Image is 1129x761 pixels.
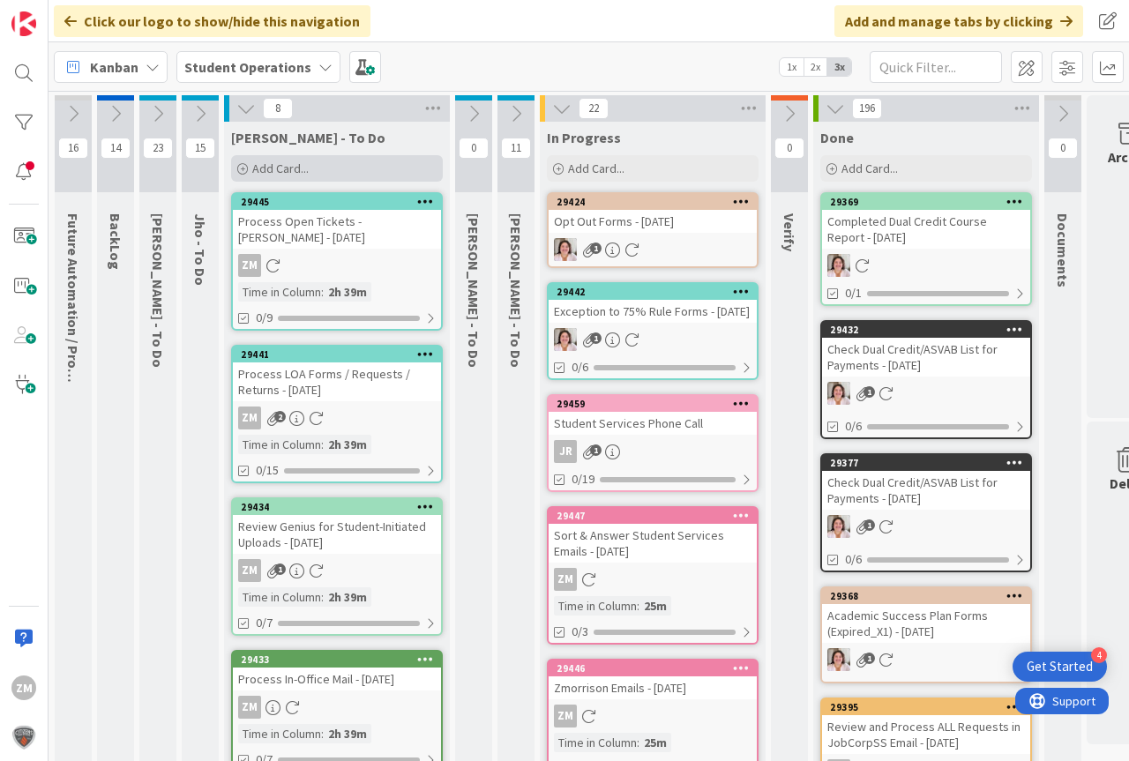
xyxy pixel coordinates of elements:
[107,213,124,270] span: BackLog
[590,444,602,456] span: 1
[263,98,293,119] span: 8
[554,705,577,727] div: ZM
[572,358,588,377] span: 0/6
[1013,652,1107,682] div: Open Get Started checklist, remaining modules: 4
[822,699,1030,715] div: 29395
[830,324,1030,336] div: 29432
[572,470,594,489] span: 0/19
[233,194,441,210] div: 29445
[557,398,757,410] div: 29459
[549,440,757,463] div: JR
[465,213,482,368] span: Eric - To Do
[1091,647,1107,663] div: 4
[557,662,757,675] div: 29446
[822,194,1030,210] div: 29369
[459,138,489,159] span: 0
[827,648,850,671] img: EW
[547,129,621,146] span: In Progress
[822,588,1030,643] div: 29368Academic Success Plan Forms (Expired_X1) - [DATE]
[324,435,371,454] div: 2h 39m
[191,213,209,286] span: Jho - To Do
[549,396,757,412] div: 29459
[557,196,757,208] div: 29424
[238,407,261,429] div: ZM
[238,587,321,607] div: Time in Column
[58,138,88,159] span: 16
[549,568,757,591] div: ZM
[185,138,215,159] span: 15
[64,213,82,453] span: Future Automation / Process Building
[233,668,441,690] div: Process In-Office Mail - [DATE]
[864,386,875,398] span: 1
[549,300,757,323] div: Exception to 75% Rule Forms - [DATE]
[554,238,577,261] img: EW
[864,653,875,664] span: 1
[238,254,261,277] div: ZM
[827,515,850,538] img: EW
[252,160,309,176] span: Add Card...
[827,254,850,277] img: EW
[554,440,577,463] div: JR
[233,499,441,515] div: 29434
[149,213,167,368] span: Emilie - To Do
[549,194,757,233] div: 29424Opt Out Forms - [DATE]
[321,435,324,454] span: :
[822,699,1030,754] div: 29395Review and Process ALL Requests in JobCorpSS Email - [DATE]
[639,733,671,752] div: 25m
[11,725,36,750] img: avatar
[554,596,637,616] div: Time in Column
[241,501,441,513] div: 29434
[774,138,804,159] span: 0
[184,58,311,76] b: Student Operations
[834,5,1083,37] div: Add and manage tabs by clicking
[549,676,757,699] div: Zmorrison Emails - [DATE]
[557,510,757,522] div: 29447
[822,210,1030,249] div: Completed Dual Credit Course Report - [DATE]
[830,196,1030,208] div: 29369
[780,58,804,76] span: 1x
[231,129,385,146] span: Zaida - To Do
[256,461,279,480] span: 0/15
[852,98,882,119] span: 196
[590,242,602,254] span: 1
[549,210,757,233] div: Opt Out Forms - [DATE]
[830,457,1030,469] div: 29377
[845,417,862,436] span: 0/6
[549,508,757,524] div: 29447
[827,382,850,405] img: EW
[233,499,441,554] div: 29434Review Genius for Student-Initiated Uploads - [DATE]
[1054,213,1072,287] span: Documents
[822,588,1030,604] div: 29368
[549,508,757,563] div: 29447Sort & Answer Student Services Emails - [DATE]
[549,660,757,676] div: 29446
[639,596,671,616] div: 25m
[1027,658,1093,675] div: Get Started
[238,559,261,582] div: ZM
[241,653,441,666] div: 29433
[233,559,441,582] div: ZM
[549,328,757,351] div: EW
[501,138,531,159] span: 11
[822,322,1030,377] div: 29432Check Dual Credit/ASVAB List for Payments - [DATE]
[568,160,624,176] span: Add Card...
[233,347,441,362] div: 29441
[830,701,1030,713] div: 29395
[822,471,1030,510] div: Check Dual Credit/ASVAB List for Payments - [DATE]
[233,362,441,401] div: Process LOA Forms / Requests / Returns - [DATE]
[822,515,1030,538] div: EW
[37,3,80,24] span: Support
[101,138,131,159] span: 14
[549,396,757,435] div: 29459Student Services Phone Call
[637,596,639,616] span: :
[549,284,757,323] div: 29442Exception to 75% Rule Forms - [DATE]
[143,138,173,159] span: 23
[822,455,1030,510] div: 29377Check Dual Credit/ASVAB List for Payments - [DATE]
[1048,138,1078,159] span: 0
[822,338,1030,377] div: Check Dual Credit/ASVAB List for Payments - [DATE]
[233,210,441,249] div: Process Open Tickets - [PERSON_NAME] - [DATE]
[324,724,371,743] div: 2h 39m
[507,213,525,368] span: Amanda - To Do
[822,322,1030,338] div: 29432
[549,524,757,563] div: Sort & Answer Student Services Emails - [DATE]
[590,332,602,344] span: 1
